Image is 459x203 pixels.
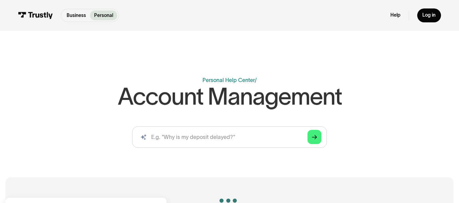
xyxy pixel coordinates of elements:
p: Business [67,12,86,19]
p: Personal [94,12,113,19]
a: Personal Help Center [202,77,255,83]
input: search [132,126,327,148]
a: Personal [90,11,117,20]
a: Log in [417,8,441,23]
a: Business [63,11,90,20]
form: Search [132,126,327,148]
h1: Account Management [118,85,342,108]
a: Help [390,12,401,18]
div: Log in [422,12,436,18]
div: / [255,77,257,83]
img: Trustly Logo [18,12,53,19]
